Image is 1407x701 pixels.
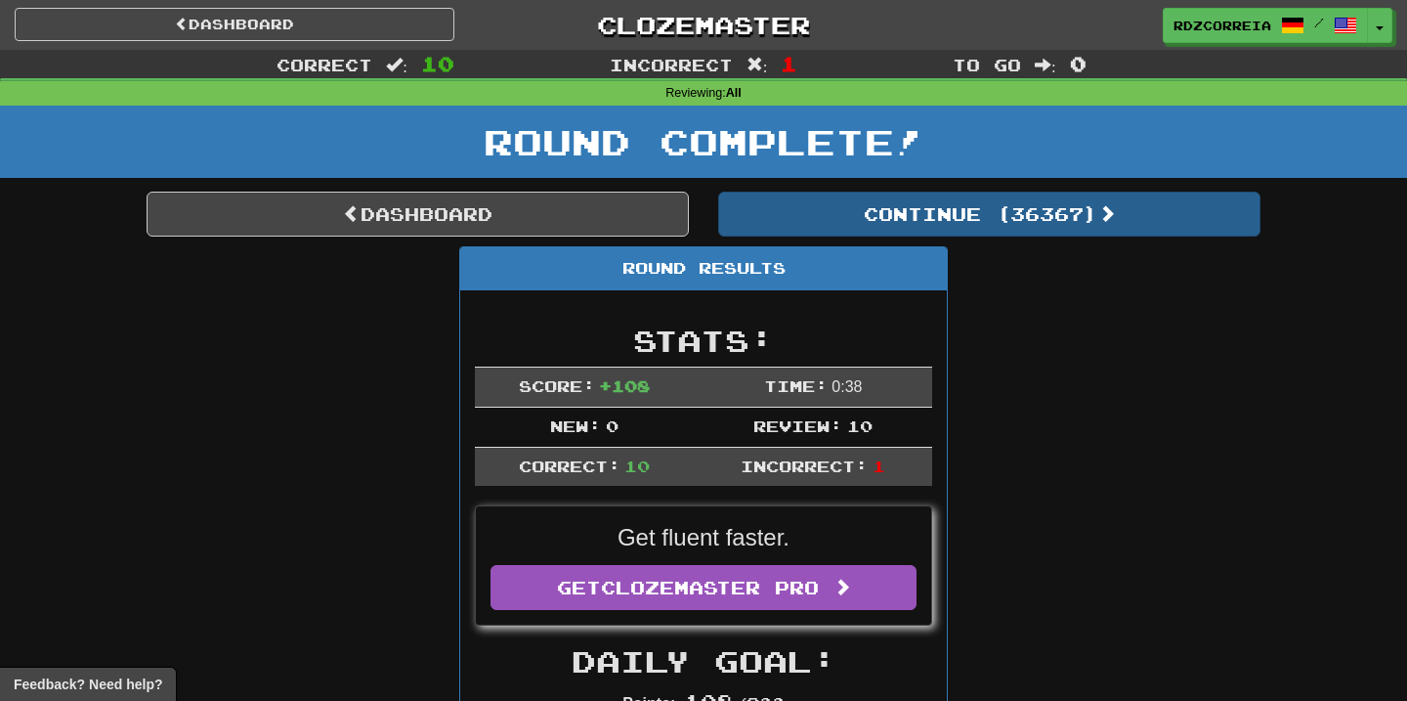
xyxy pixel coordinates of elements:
span: 10 [421,52,454,75]
strong: All [726,86,742,100]
span: : [386,57,407,73]
span: Correct: [519,457,620,475]
a: Clozemaster [484,8,923,42]
a: rdzcorreia / [1163,8,1368,43]
span: 10 [847,416,873,435]
span: Review: [753,416,842,435]
span: : [746,57,768,73]
span: Clozemaster Pro [601,577,819,598]
span: rdzcorreia [1173,17,1271,34]
span: 1 [781,52,797,75]
div: Round Results [460,247,947,290]
span: Correct [277,55,372,74]
span: Score: [519,376,595,395]
a: GetClozemaster Pro [490,565,917,610]
span: 0 [606,416,618,435]
h2: Daily Goal: [475,645,932,678]
span: 0 : 38 [831,378,862,395]
span: : [1035,57,1056,73]
span: Time: [764,376,828,395]
button: Continue (36367) [718,192,1260,237]
h2: Stats: [475,325,932,357]
span: Open feedback widget [14,675,162,694]
p: Get fluent faster. [490,521,917,554]
span: + 108 [599,376,650,395]
span: 0 [1070,52,1087,75]
span: Incorrect: [741,457,868,475]
span: Incorrect [610,55,733,74]
a: Dashboard [15,8,454,41]
a: Dashboard [147,192,689,237]
span: New: [550,416,601,435]
h1: Round Complete! [7,122,1400,161]
span: / [1314,16,1324,29]
span: To go [953,55,1021,74]
span: 10 [624,457,650,475]
span: 1 [873,457,885,475]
